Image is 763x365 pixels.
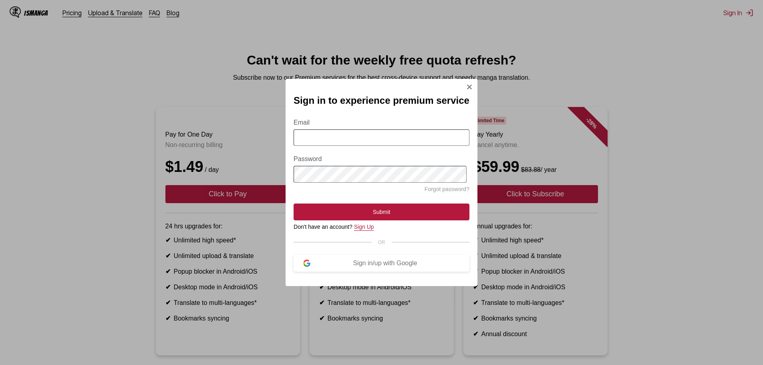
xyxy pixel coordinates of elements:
img: google-logo [303,260,310,267]
label: Email [294,119,469,126]
a: Sign Up [354,224,374,230]
a: Forgot password? [425,186,469,192]
h2: Sign in to experience premium service [294,95,469,106]
div: Sign in/up with Google [310,260,460,267]
div: Don't have an account? [294,224,469,230]
div: OR [294,240,469,245]
img: Close [466,84,473,90]
button: Submit [294,204,469,220]
div: Sign In Modal [286,79,477,286]
button: Sign in/up with Google [294,255,469,272]
label: Password [294,155,469,163]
